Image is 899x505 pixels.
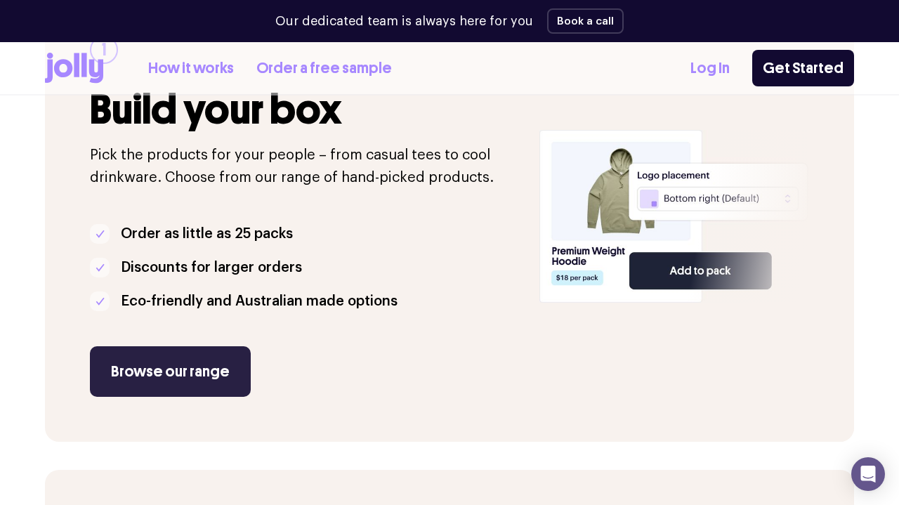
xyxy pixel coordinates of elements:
p: Our dedicated team is always here for you [275,12,533,31]
a: Get Started [752,50,854,86]
p: Order as little as 25 packs [121,223,293,245]
a: How it works [148,57,234,80]
button: Book a call [547,8,624,34]
p: Discounts for larger orders [121,256,302,279]
a: Browse our range [90,346,251,397]
p: Eco-friendly and Australian made options [121,290,398,313]
a: Order a free sample [256,57,392,80]
div: Open Intercom Messenger [851,457,885,491]
h3: Build your box [90,86,523,133]
a: Log In [690,57,730,80]
p: Pick the products for your people – from casual tees to cool drinkware. Choose from our range of ... [90,144,523,189]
